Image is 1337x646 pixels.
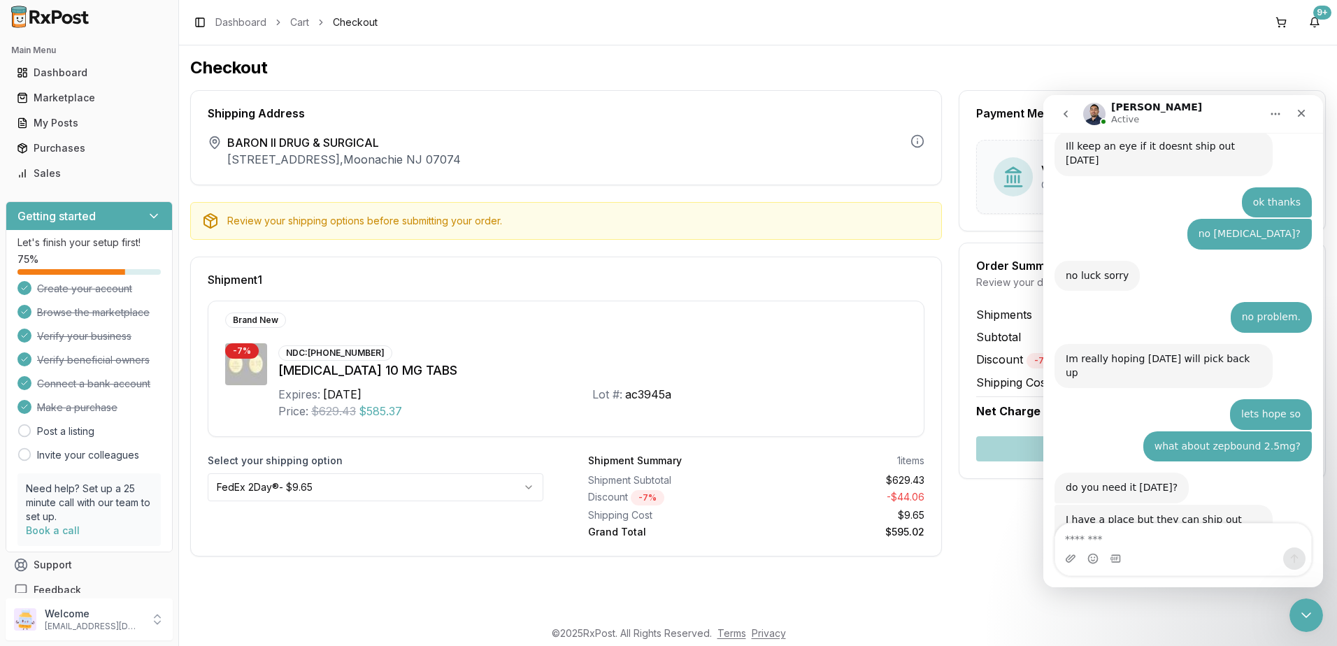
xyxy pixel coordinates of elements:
[1041,178,1180,192] div: Checking ...0322
[225,313,286,328] div: Brand New
[37,306,150,320] span: Browse the marketplace
[762,490,924,505] div: - $44.06
[752,627,786,639] a: Privacy
[11,110,167,136] a: My Posts
[225,343,267,385] img: Jardiance 10 MG TABS
[625,386,671,403] div: ac3945a
[1041,161,1180,178] div: VALLEY NATIONAL BANK
[11,85,167,110] a: Marketplace
[17,91,162,105] div: Marketplace
[976,275,1308,289] div: Review your details before checkout
[37,353,150,367] span: Verify beneficial owners
[717,627,746,639] a: Terms
[6,112,173,134] button: My Posts
[37,401,117,415] span: Make a purchase
[976,404,1041,418] span: Net Charge
[976,329,1021,345] span: Subtotal
[17,208,96,224] h3: Getting started
[11,60,167,85] a: Dashboard
[6,62,173,84] button: Dashboard
[1289,598,1323,632] iframe: Intercom live chat
[208,454,543,468] label: Select your shipping option
[588,490,750,505] div: Discount
[215,15,378,29] nav: breadcrumb
[588,454,682,468] div: Shipment Summary
[1303,11,1326,34] button: 9+
[976,352,1060,366] span: Discount
[37,282,132,296] span: Create your account
[311,403,356,419] span: $629.43
[333,15,378,29] span: Checkout
[11,45,167,56] h2: Main Menu
[37,329,131,343] span: Verify your business
[45,607,142,621] p: Welcome
[37,424,94,438] a: Post a listing
[1313,6,1331,20] div: 9+
[6,6,95,28] img: RxPost Logo
[592,386,622,403] div: Lot #:
[588,508,750,522] div: Shipping Cost
[34,583,81,597] span: Feedback
[278,345,392,361] div: NDC: [PHONE_NUMBER]
[1027,353,1060,368] div: - 7 %
[11,136,167,161] a: Purchases
[6,552,173,577] button: Support
[17,141,162,155] div: Purchases
[26,524,80,536] a: Book a call
[588,473,750,487] div: Shipment Subtotal
[631,490,664,505] div: - 7 %
[14,608,36,631] img: User avatar
[227,151,461,168] p: [STREET_ADDRESS] , Moonachie NJ 07074
[359,403,402,419] span: $585.37
[190,57,1326,79] h1: Checkout
[762,473,924,487] div: $629.43
[762,525,924,539] div: $595.02
[208,108,924,119] div: Shipping Address
[6,162,173,185] button: Sales
[17,236,161,250] p: Let's finish your setup first!
[17,166,162,180] div: Sales
[45,621,142,632] p: [EMAIL_ADDRESS][DOMAIN_NAME]
[26,482,152,524] p: Need help? Set up a 25 minute call with our team to set up.
[290,15,309,29] a: Cart
[1043,95,1323,587] iframe: Intercom live chat
[6,137,173,159] button: Purchases
[323,386,362,403] div: [DATE]
[976,306,1032,323] span: Shipments
[976,108,1308,119] div: Payment Method
[762,508,924,522] div: $9.65
[37,448,139,462] a: Invite your colleagues
[897,454,924,468] div: 1 items
[225,343,259,359] div: - 7 %
[37,377,150,391] span: Connect a bank account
